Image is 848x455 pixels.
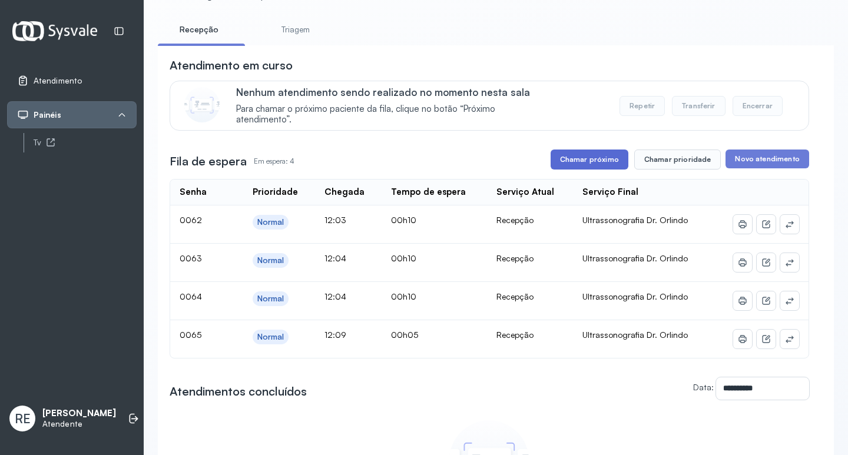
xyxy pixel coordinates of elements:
div: Recepção [496,215,564,225]
div: Recepção [496,253,564,264]
a: Triagem [254,20,337,39]
p: Nenhum atendimento sendo realizado no momento nesta sala [236,86,548,98]
button: Transferir [672,96,726,116]
span: Para chamar o próximo paciente da fila, clique no botão “Próximo atendimento”. [236,104,548,126]
h3: Atendimento em curso [170,57,293,74]
div: Serviço Final [582,187,638,198]
span: Atendimento [34,76,82,86]
p: Em espera: 4 [254,153,294,170]
span: 0065 [180,330,201,340]
div: Recepção [496,330,564,340]
p: Atendente [42,419,116,429]
div: Serviço Atual [496,187,554,198]
span: 12:09 [324,330,346,340]
img: Logotipo do estabelecimento [12,21,97,41]
span: 12:04 [324,291,346,301]
a: Recepção [158,20,240,39]
div: Prioridade [253,187,298,198]
div: Senha [180,187,207,198]
a: Tv [34,135,137,150]
img: Imagem de CalloutCard [184,87,220,122]
div: Normal [257,332,284,342]
button: Chamar próximo [551,150,628,170]
div: Tv [34,138,137,148]
span: 0062 [180,215,202,225]
span: 00h10 [391,253,416,263]
button: Chamar prioridade [634,150,721,170]
span: 12:03 [324,215,346,225]
span: 12:04 [324,253,346,263]
div: Normal [257,217,284,227]
button: Encerrar [733,96,783,116]
h3: Atendimentos concluídos [170,383,307,400]
div: Normal [257,294,284,304]
div: Chegada [324,187,365,198]
h3: Fila de espera [170,153,247,170]
button: Novo atendimento [726,150,809,168]
a: Atendimento [17,75,127,87]
span: Ultrassonografia Dr. Orlindo [582,291,688,301]
span: 0064 [180,291,202,301]
div: Normal [257,255,284,265]
div: Recepção [496,291,564,302]
span: Ultrassonografia Dr. Orlindo [582,253,688,263]
span: 00h10 [391,215,416,225]
div: Tempo de espera [391,187,466,198]
p: [PERSON_NAME] [42,408,116,419]
span: Ultrassonografia Dr. Orlindo [582,330,688,340]
span: 00h05 [391,330,418,340]
span: 0063 [180,253,202,263]
span: 00h10 [391,291,416,301]
span: Ultrassonografia Dr. Orlindo [582,215,688,225]
span: Painéis [34,110,61,120]
button: Repetir [620,96,665,116]
label: Data: [693,382,714,392]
